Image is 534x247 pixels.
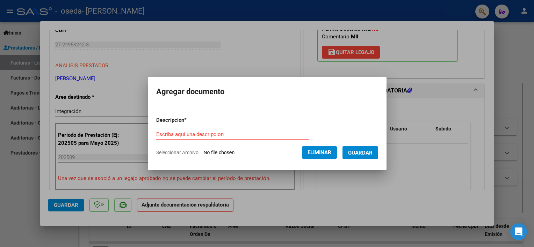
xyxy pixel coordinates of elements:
button: Guardar [342,146,378,159]
h2: Agregar documento [156,85,378,98]
span: Eliminar [308,149,331,156]
span: Seleccionar Archivo [156,150,199,155]
span: Guardar [348,150,373,156]
div: Open Intercom Messenger [510,223,527,240]
p: Descripcion [156,116,223,124]
button: Eliminar [302,146,337,159]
